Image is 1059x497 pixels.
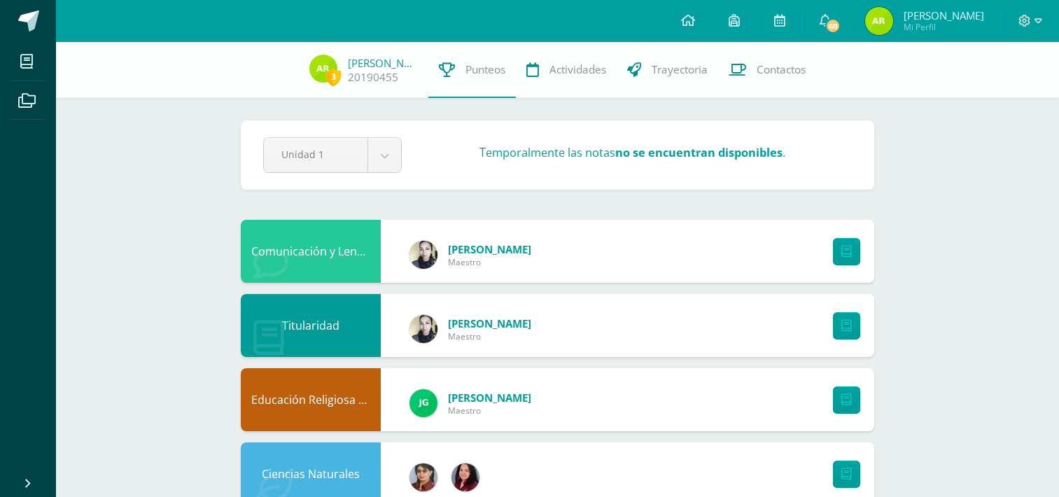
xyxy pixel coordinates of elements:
[241,294,381,357] div: Titularidad
[516,42,617,98] a: Actividades
[825,18,841,34] span: 68
[448,405,531,416] span: Maestro
[451,463,479,491] img: 7420dd8cffec07cce464df0021f01d4a.png
[241,368,381,431] div: Educación Religiosa Escolar
[718,42,816,98] a: Contactos
[757,62,806,77] span: Contactos
[348,70,398,85] a: 20190455
[448,391,531,405] span: [PERSON_NAME]
[409,241,437,269] img: 119c9a59dca757fc394b575038654f60.png
[409,389,437,417] img: 3da61d9b1d2c0c7b8f7e89c78bbce001.png
[904,21,984,33] span: Mi Perfil
[448,256,531,268] span: Maestro
[325,68,341,85] span: 3
[409,463,437,491] img: 62738a800ecd8b6fa95d10d0b85c3dbc.png
[448,330,531,342] span: Maestro
[479,145,785,160] h3: Temporalmente las notas .
[241,220,381,283] div: Comunicación y Lenguaje, Idioma Extranjero Inglés
[448,242,531,256] span: [PERSON_NAME]
[652,62,708,77] span: Trayectoria
[615,145,783,160] strong: no se encuentran disponibles
[865,7,893,35] img: cff12f123aa315a5d9907f0740b4be45.png
[465,62,505,77] span: Punteos
[348,56,418,70] a: [PERSON_NAME]
[281,138,350,171] span: Unidad 1
[309,55,337,83] img: cff12f123aa315a5d9907f0740b4be45.png
[549,62,606,77] span: Actividades
[448,316,531,330] span: [PERSON_NAME]
[617,42,718,98] a: Trayectoria
[904,8,984,22] span: [PERSON_NAME]
[428,42,516,98] a: Punteos
[264,138,401,172] a: Unidad 1
[409,315,437,343] img: 119c9a59dca757fc394b575038654f60.png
